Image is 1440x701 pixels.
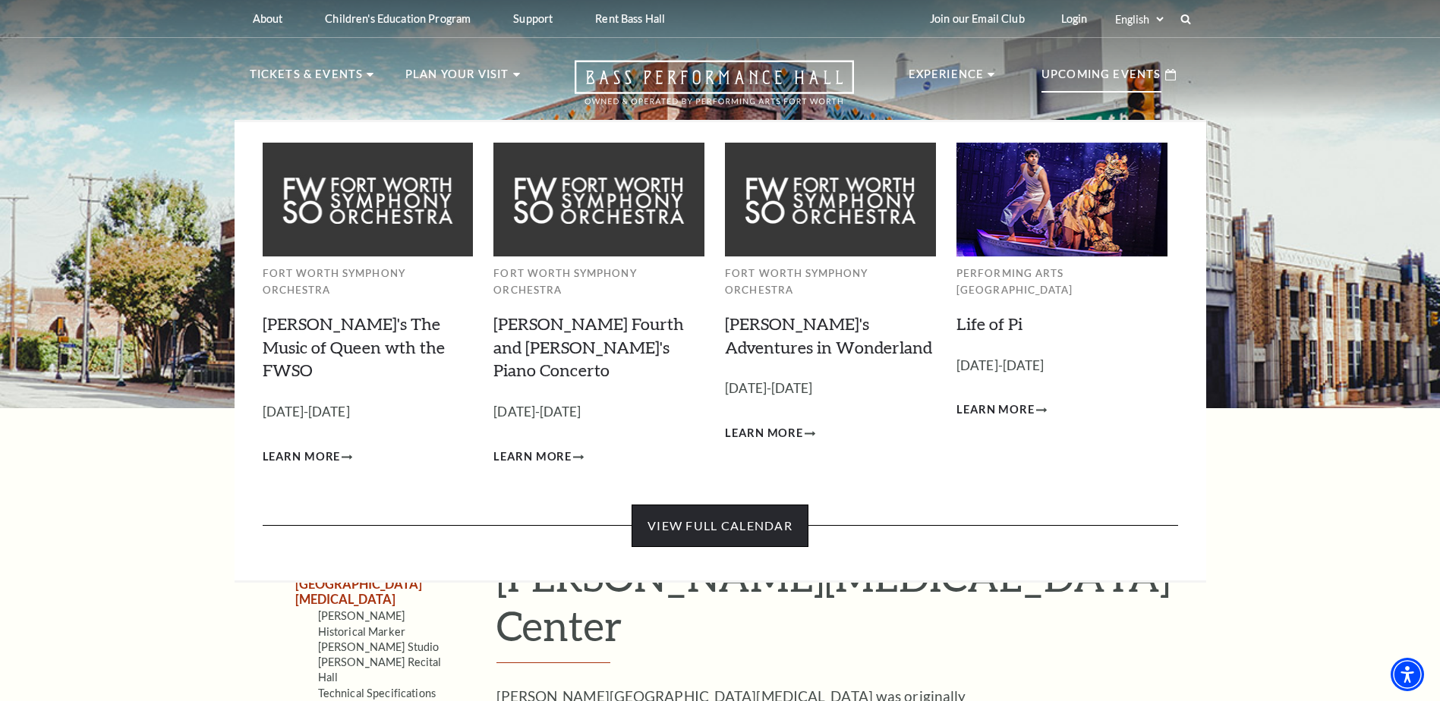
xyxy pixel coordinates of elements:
[405,65,509,93] p: Plan Your Visit
[956,143,1167,256] img: Performing Arts Fort Worth
[263,401,474,423] p: [DATE]-[DATE]
[956,313,1022,334] a: Life of Pi
[956,401,1035,420] span: Learn More
[318,609,405,637] a: [PERSON_NAME] Historical Marker
[956,265,1167,299] p: Performing Arts [GEOGRAPHIC_DATA]
[595,12,665,25] p: Rent Bass Hall
[250,65,364,93] p: Tickets & Events
[325,12,471,25] p: Children's Education Program
[493,265,704,299] p: Fort Worth Symphony Orchestra
[1041,65,1161,93] p: Upcoming Events
[263,143,474,256] img: Fort Worth Symphony Orchestra
[956,401,1047,420] a: Learn More Life of Pi
[632,505,808,547] a: View Full Calendar
[318,640,440,653] a: [PERSON_NAME] Studio
[725,378,936,400] p: [DATE]-[DATE]
[318,655,442,684] a: [PERSON_NAME] Recital Hall
[1391,658,1424,691] div: Accessibility Menu
[493,448,584,467] a: Learn More Brahms Fourth and Grieg's Piano Concerto
[725,143,936,256] img: Fort Worth Symphony Orchestra
[496,552,1191,663] h1: [PERSON_NAME][MEDICAL_DATA] Center
[263,265,474,299] p: Fort Worth Symphony Orchestra
[318,687,436,699] a: Technical Specifications
[493,401,704,423] p: [DATE]-[DATE]
[263,313,445,381] a: [PERSON_NAME]'s The Music of Queen wth the FWSO
[493,448,572,467] span: Learn More
[263,448,353,467] a: Learn More Windborne's The Music of Queen wth the FWSO
[253,12,283,25] p: About
[513,12,553,25] p: Support
[493,313,684,381] a: [PERSON_NAME] Fourth and [PERSON_NAME]'s Piano Concerto
[1112,12,1166,27] select: Select:
[295,562,422,606] a: [PERSON_NAME][GEOGRAPHIC_DATA][MEDICAL_DATA]
[520,60,909,120] a: Open this option
[263,448,341,467] span: Learn More
[909,65,985,93] p: Experience
[725,313,932,357] a: [PERSON_NAME]'s Adventures in Wonderland
[725,265,936,299] p: Fort Worth Symphony Orchestra
[493,143,704,256] img: Fort Worth Symphony Orchestra
[956,355,1167,377] p: [DATE]-[DATE]
[725,424,803,443] span: Learn More
[725,424,815,443] a: Learn More Alice's Adventures in Wonderland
